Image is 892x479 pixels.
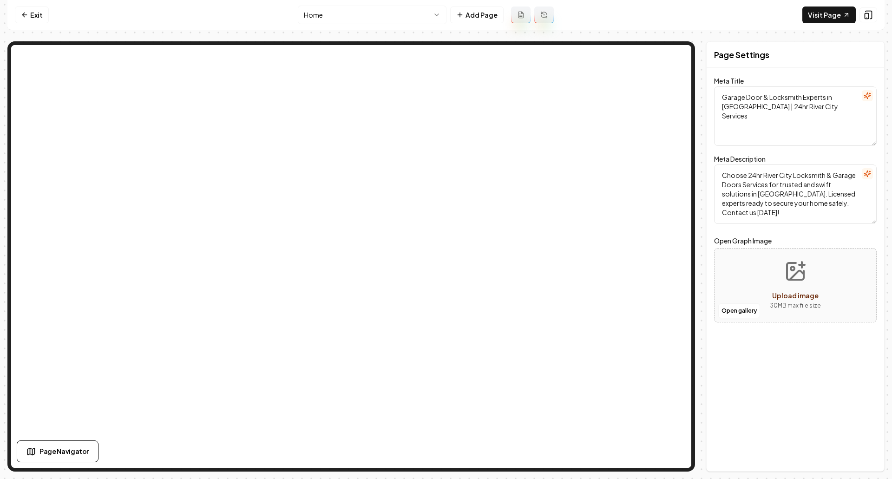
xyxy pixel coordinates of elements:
[714,48,769,61] h2: Page Settings
[714,155,766,163] label: Meta Description
[511,7,531,23] button: Add admin page prompt
[17,440,98,462] button: Page Navigator
[762,253,828,318] button: Upload image
[534,7,554,23] button: Regenerate page
[15,7,49,23] a: Exit
[770,301,821,310] p: 30 MB max file size
[714,235,877,246] label: Open Graph Image
[39,446,89,456] span: Page Navigator
[772,291,819,300] span: Upload image
[714,77,744,85] label: Meta Title
[802,7,856,23] a: Visit Page
[450,7,504,23] button: Add Page
[718,303,760,318] button: Open gallery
